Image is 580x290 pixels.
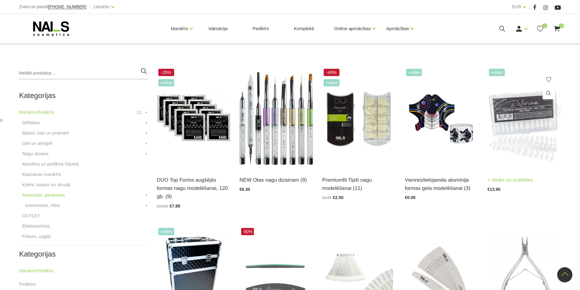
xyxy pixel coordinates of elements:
a: Atvērt un izvēlēties [487,176,533,184]
h2: Kategorijas [19,250,148,258]
span: €7.88 [170,204,180,208]
a: Premiumfit Tipši nagu modelēšanai (11) [322,176,395,192]
a: Gēllakas [22,119,40,126]
div: Zvani un pasūti [19,3,86,11]
a: + [145,150,148,157]
span: €4.90 [322,196,331,200]
span: 11 [136,109,142,116]
a: Online apmācības [334,16,371,41]
span: -50% [241,228,254,235]
a: Geli un akrigeli [22,140,52,147]
a: + [145,191,148,199]
a: Aksesuāri, piederumi [22,191,65,199]
a: [PHONE_NUMBER] [48,5,86,9]
span: | [90,3,91,11]
span: €6.30 [240,187,250,192]
a: Frēzes, uzgaļi [22,233,51,240]
span: €10.50 [157,204,168,208]
span: 0 [542,23,547,28]
a: Manikīrs/Pedikīrs [19,109,54,116]
span: €2.50 [333,195,343,200]
a: Latviešu [94,3,110,10]
a: NEW Otas nagu dizainam (9) [240,176,313,184]
span: | [529,3,530,11]
a: Krēmi, losjoni un skrubji [22,181,70,188]
h2: Kategorijas [19,92,148,100]
span: -25% [158,69,174,76]
span: +Video [489,69,505,76]
img: Plānas, elastīgas formas. To īpašā forma sniedz iespēju modelēt nagus ar paralēlām sānu malām, kā... [322,67,395,168]
a: Instrumenti, vīles [25,202,60,209]
span: +Video [158,79,174,86]
a: Klasiskais manikīrs [22,171,61,178]
span: +Video [158,228,174,235]
img: Īpaši noturīgas modelēšanas formas, kas maksimāli atvieglo meistara darbu. Izcili cietas, maksimā... [405,67,478,168]
span: 0 [559,23,564,28]
img: Dažāda veida dizaina otas:- Art Magnetics tools- Spatula Tool- Fork Brush #6- Art U Slant- Oval #... [240,67,313,168]
a: EUR [512,3,521,10]
a: Manikīrs/Pedikīrs [19,267,54,274]
a: Apmācības [386,16,409,41]
a: Vienreizlietojamās alumīnija formas gela modelēšanai (3) [405,176,478,192]
img: #1 • Mazs(S) sāna arkas izliekums, normāls/vidējs C izliekums, garā forma • Piemērota standarta n... [157,67,230,168]
a: Komplekti [289,14,319,43]
a: + [145,109,148,116]
span: [PHONE_NUMBER] [48,4,86,9]
a: DUO Top Forms augšējās formas nagu modelēšanai, 120 gb. (9) [157,176,230,201]
a: Bāzes, topi un praimeri [22,129,69,137]
a: Manikīrs [171,16,188,41]
span: +Video [324,79,339,86]
a: OUTLET [22,212,40,219]
a: Elektroierīces [22,222,50,230]
a: Vaksācija [203,14,232,43]
a: Manikīra un pedikīra līdzekļi [22,160,79,168]
span: -49% [324,69,339,76]
a: + [145,202,148,209]
span: +Video [406,69,422,76]
a: Nagu dizains [22,150,49,157]
a: Pedikīrs [248,14,274,43]
a: + [145,129,148,137]
a: + [145,119,148,126]
a: Pedikīrs [19,281,36,288]
span: €0.09 [405,195,415,200]
a: 0 [536,25,544,33]
a: 0 [553,25,561,33]
a: + [145,140,148,147]
span: €13.90 [487,187,501,192]
input: Meklēt produktus ... [19,67,148,79]
img: Ekpress gela tipši pieaudzēšanai 240 gab.Gela nagu pieaudzēšana vēl nekad nav bijusi tik vienkārš... [487,67,561,168]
